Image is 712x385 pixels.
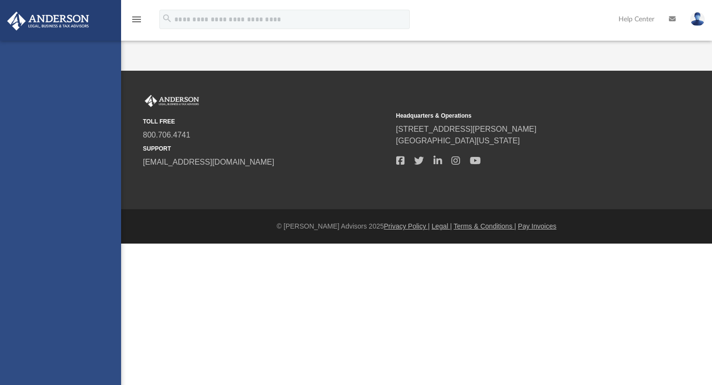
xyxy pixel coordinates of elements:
[384,222,430,230] a: Privacy Policy |
[121,221,712,231] div: © [PERSON_NAME] Advisors 2025
[396,111,643,120] small: Headquarters & Operations
[432,222,452,230] a: Legal |
[690,12,705,26] img: User Pic
[143,95,201,108] img: Anderson Advisors Platinum Portal
[143,158,274,166] a: [EMAIL_ADDRESS][DOMAIN_NAME]
[518,222,556,230] a: Pay Invoices
[143,144,389,153] small: SUPPORT
[131,14,142,25] i: menu
[454,222,516,230] a: Terms & Conditions |
[143,131,190,139] a: 800.706.4741
[143,117,389,126] small: TOLL FREE
[131,18,142,25] a: menu
[396,125,537,133] a: [STREET_ADDRESS][PERSON_NAME]
[4,12,92,31] img: Anderson Advisors Platinum Portal
[162,13,172,24] i: search
[396,137,520,145] a: [GEOGRAPHIC_DATA][US_STATE]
